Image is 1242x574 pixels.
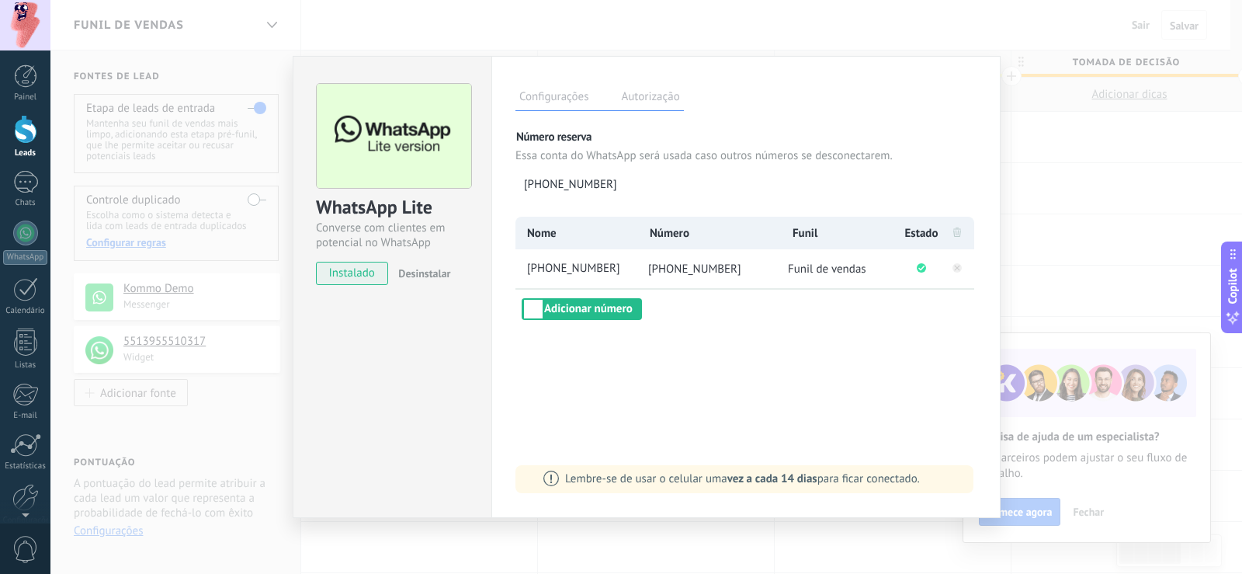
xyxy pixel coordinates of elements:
span: Funil de vendas [788,262,866,277]
div: Chats [3,198,48,208]
label: Configurações [515,88,592,110]
div: Converse com clientes em potencial no WhatsApp [316,221,469,250]
button: Desinstalar [392,262,450,285]
img: logo_main.png [317,84,471,189]
div: WhatsApp [3,250,47,265]
button: [PHONE_NUMBER] [515,171,688,198]
p: Essa conta do WhatsApp será usada caso outros números se desconectarem. [515,148,977,163]
span: +55 13 95551-0317 [524,261,637,277]
span: Nome [527,226,557,241]
span: Estado [905,226,938,241]
span: Desinstalar [398,266,450,280]
button: Adicionar número [522,298,642,320]
label: Autorização [617,88,683,110]
span: Lembre-se de usar o celular uma para ficar conectado. [565,471,920,486]
span: Número [650,226,689,241]
li: Conectado com sucesso [902,249,941,288]
span: [PHONE_NUMBER] [648,262,741,277]
div: Leads [3,148,48,158]
p: Número reserva [515,130,977,144]
div: E-mail [3,411,48,421]
div: Painel [3,92,48,103]
div: Estatísticas [3,461,48,471]
div: WhatsApp Lite [316,195,469,221]
span: vez a cada 14 dias [727,471,817,486]
span: Funil [793,226,817,241]
div: Calendário [3,306,48,316]
span: Copilot [1225,268,1240,304]
div: Listas [3,360,48,370]
span: [PHONE_NUMBER] [524,177,617,192]
span: instalado [317,262,387,285]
